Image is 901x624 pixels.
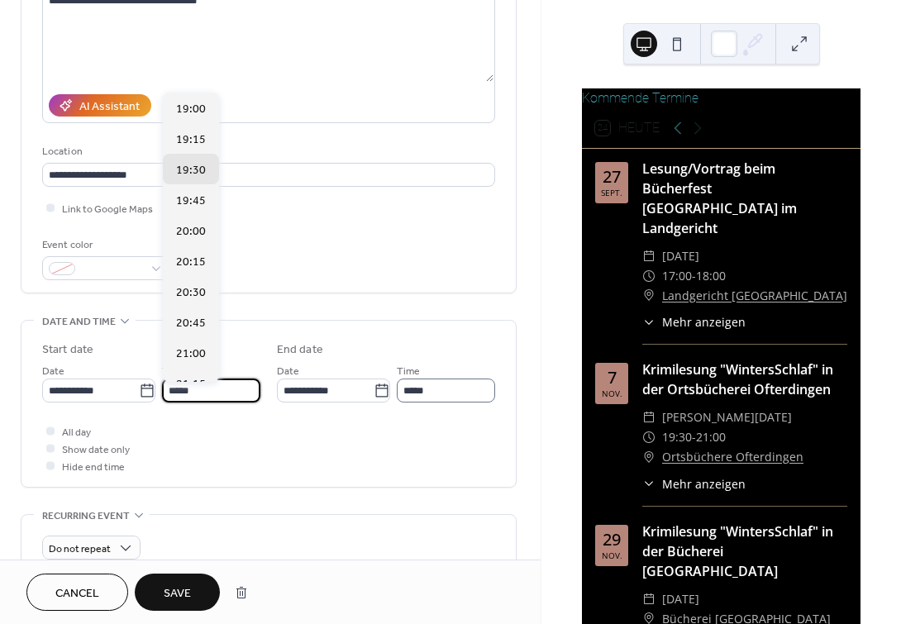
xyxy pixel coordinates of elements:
[42,341,93,359] div: Start date
[603,531,621,548] div: 29
[603,169,621,185] div: 27
[608,369,617,386] div: 7
[642,522,847,581] div: Krimilesung "WintersSchlaf" in der Bücherei [GEOGRAPHIC_DATA]
[692,427,696,447] span: -
[277,341,323,359] div: End date
[662,427,692,447] span: 19:30
[176,254,206,271] span: 20:15
[642,589,655,609] div: ​
[164,585,191,603] span: Save
[176,162,206,179] span: 19:30
[642,475,655,493] div: ​
[642,246,655,266] div: ​
[176,223,206,241] span: 20:00
[49,94,151,117] button: AI Assistant
[582,88,860,108] div: Kommende Termine
[176,131,206,149] span: 19:15
[642,407,655,427] div: ​
[55,585,99,603] span: Cancel
[696,427,726,447] span: 21:00
[42,363,64,380] span: Date
[642,313,655,331] div: ​
[176,345,206,363] span: 21:00
[176,315,206,332] span: 20:45
[62,424,91,441] span: All day
[642,313,746,331] button: ​Mehr anzeigen
[662,407,792,427] span: [PERSON_NAME][DATE]
[642,475,746,493] button: ​Mehr anzeigen
[692,266,696,286] span: -
[662,286,847,306] a: Landgericht [GEOGRAPHIC_DATA]
[602,389,622,398] div: Nov.
[277,363,299,380] span: Date
[62,459,125,476] span: Hide end time
[601,188,622,197] div: Sept.
[176,101,206,118] span: 19:00
[49,540,111,559] span: Do not repeat
[42,236,166,254] div: Event color
[176,376,206,393] span: 21:15
[62,441,130,459] span: Show date only
[662,246,699,266] span: [DATE]
[602,551,622,560] div: Nov.
[79,98,140,116] div: AI Assistant
[176,193,206,210] span: 19:45
[642,427,655,447] div: ​
[642,360,847,399] div: Krimilesung "WintersSchlaf" in der Ortsbücherei Ofterdingen
[662,447,803,467] a: Ortsbüchere Ofterdingen
[135,574,220,611] button: Save
[397,363,420,380] span: Time
[662,475,746,493] span: Mehr anzeigen
[42,507,130,525] span: Recurring event
[696,266,726,286] span: 18:00
[662,266,692,286] span: 17:00
[662,589,699,609] span: [DATE]
[642,159,847,238] div: Lesung/Vortrag beim Bücherfest [GEOGRAPHIC_DATA] im Landgericht
[176,284,206,302] span: 20:30
[162,363,185,380] span: Time
[662,313,746,331] span: Mehr anzeigen
[62,201,153,218] span: Link to Google Maps
[642,286,655,306] div: ​
[42,313,116,331] span: Date and time
[42,143,492,160] div: Location
[642,266,655,286] div: ​
[642,447,655,467] div: ​
[26,574,128,611] button: Cancel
